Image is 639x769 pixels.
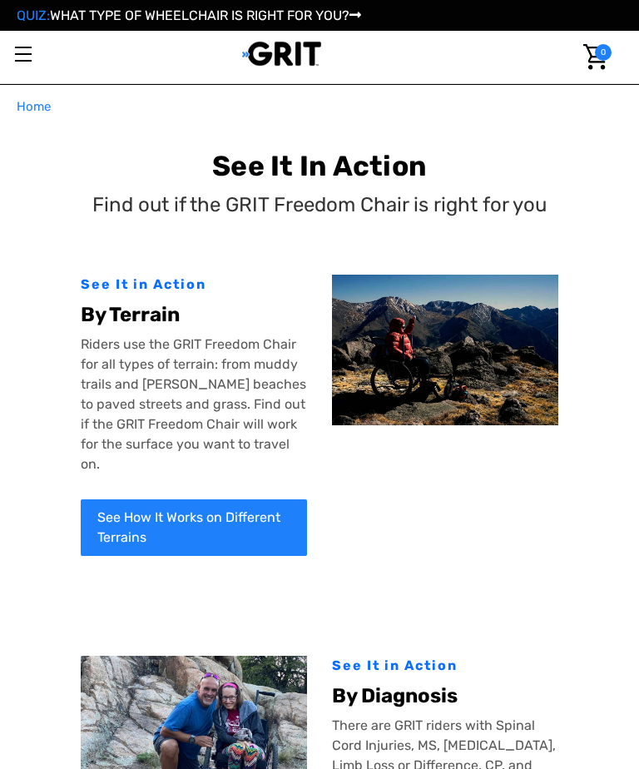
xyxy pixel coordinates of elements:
img: GRIT All-Terrain Wheelchair and Mobility Equipment [242,41,321,67]
p: Find out if the GRIT Freedom Chair is right for you [92,190,547,220]
div: See It in Action [332,656,558,676]
span: 0 [595,44,612,61]
b: See It In Action [212,150,427,182]
span: Home [17,99,51,114]
a: QUIZ:WHAT TYPE OF WHEELCHAIR IS RIGHT FOR YOU? [17,7,361,23]
nav: Breadcrumb [17,97,622,117]
img: Melissa on rocky terrain using GRIT Freedom Chair hiking [332,275,558,425]
span: Toggle menu [15,53,32,55]
div: See It in Action [81,275,307,295]
img: Cart [583,44,607,70]
a: See How It Works on Different Terrains [81,499,307,556]
p: Riders use the GRIT Freedom Chair for all types of terrain: from muddy trails and [PERSON_NAME] b... [81,335,307,474]
a: Home [17,97,51,117]
a: Cart with 0 items [573,31,612,83]
b: By Terrain [81,303,180,326]
b: By Diagnosis [332,684,458,707]
span: QUIZ: [17,7,50,23]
